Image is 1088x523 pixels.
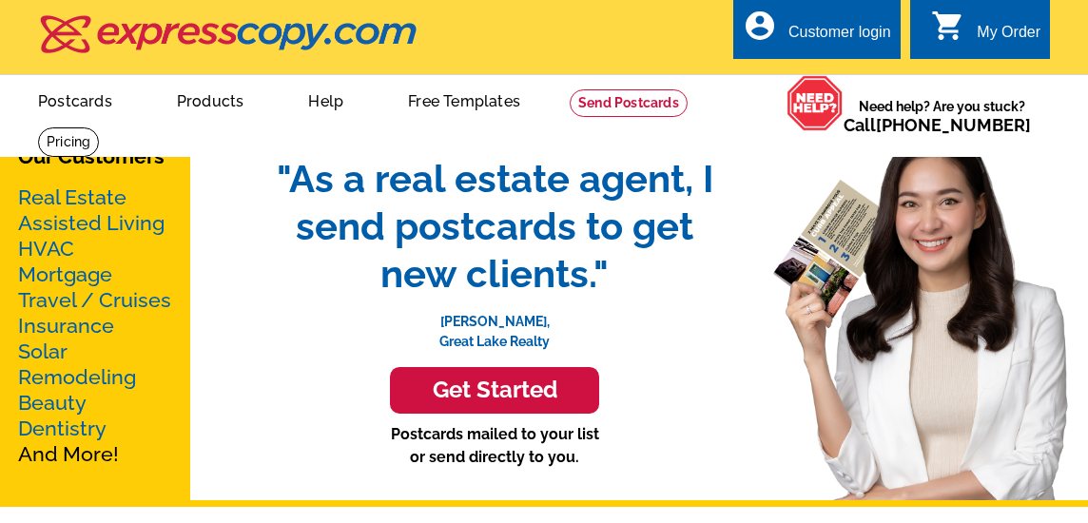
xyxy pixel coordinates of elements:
i: account_circle [743,9,777,43]
a: Postcards [8,77,143,122]
a: [PHONE_NUMBER] [876,115,1031,135]
span: "As a real estate agent, I send postcards to get new clients." [257,155,732,298]
p: [PERSON_NAME], Great Lake Realty [257,298,732,352]
a: account_circle Customer login [743,21,891,45]
h3: Get Started [414,377,575,404]
a: Products [146,77,275,122]
a: Free Templates [378,77,551,122]
a: Beauty [18,391,87,415]
a: Insurance [18,314,114,338]
a: Dentistry [18,416,107,440]
i: shopping_cart [931,9,965,43]
div: My Order [977,24,1040,50]
div: Customer login [788,24,891,50]
a: Remodeling [18,365,136,389]
img: help [787,75,844,131]
span: Need help? Are you stuck? [844,97,1040,135]
a: Help [278,77,374,122]
a: Real Estate [18,185,126,209]
p: Postcards mailed to your list or send directly to you. [257,423,732,469]
a: Travel / Cruises [18,288,171,312]
a: Solar [18,339,68,363]
a: shopping_cart My Order [931,21,1040,45]
p: And More! [18,184,172,467]
a: HVAC [18,237,74,261]
a: Get Started [257,367,732,414]
a: Assisted Living [18,211,165,235]
span: Call [844,115,1031,135]
a: Mortgage [18,262,112,286]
